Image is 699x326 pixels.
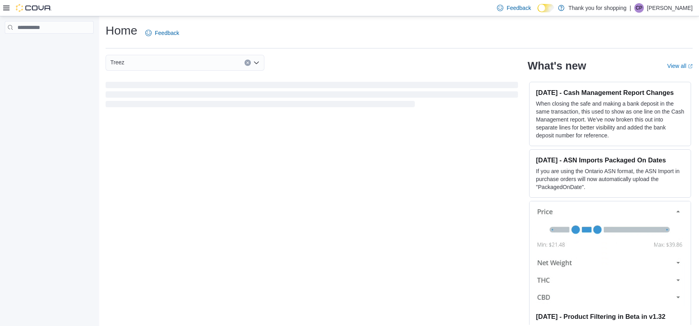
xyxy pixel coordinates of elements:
nav: Complex example [5,35,94,54]
button: Clear input [245,60,251,66]
h3: [DATE] - Cash Management Report Changes [536,89,684,96]
p: | [630,3,631,13]
span: Loading [106,83,518,109]
div: Caleb Pittman [634,3,644,13]
a: Feedback [142,25,182,41]
h3: [DATE] - Product Filtering in Beta in v1.32 [536,312,684,320]
img: Cova [16,4,52,12]
p: [PERSON_NAME] [647,3,693,13]
span: CP [636,3,643,13]
h2: What's new [528,60,586,72]
span: Feedback [506,4,531,12]
span: Treez [110,58,124,67]
p: When closing the safe and making a bank deposit in the same transaction, this used to show as one... [536,100,684,139]
h1: Home [106,23,137,39]
p: If you are using the Ontario ASN format, the ASN Import in purchase orders will now automatically... [536,167,684,191]
h3: [DATE] - ASN Imports Packaged On Dates [536,156,684,164]
p: Thank you for shopping [568,3,626,13]
button: Open list of options [253,60,260,66]
svg: External link [688,64,693,69]
input: Dark Mode [537,4,554,12]
span: Feedback [155,29,179,37]
a: View allExternal link [667,63,693,69]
